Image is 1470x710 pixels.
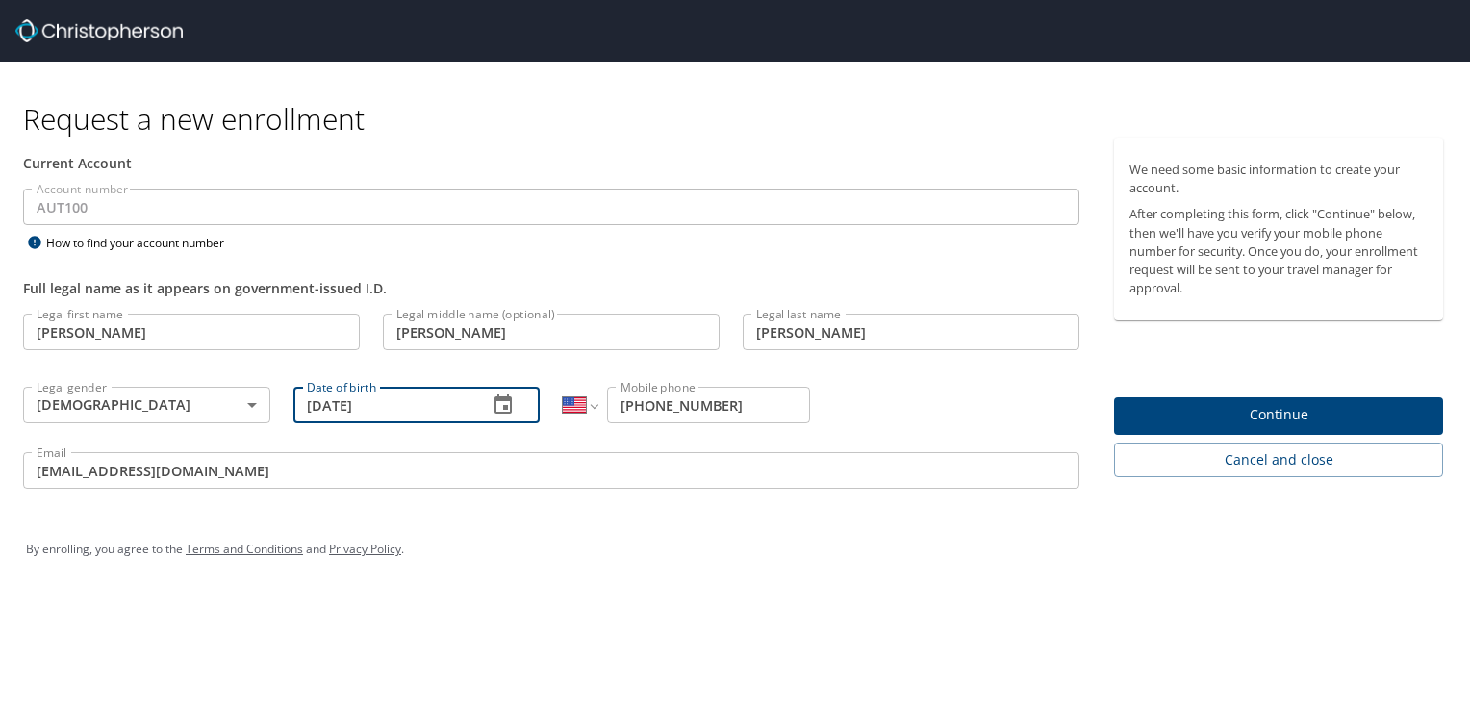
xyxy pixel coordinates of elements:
a: Privacy Policy [329,541,401,557]
div: Full legal name as it appears on government-issued I.D. [23,278,1079,298]
span: Cancel and close [1129,448,1428,472]
p: After completing this form, click "Continue" below, then we'll have you verify your mobile phone ... [1129,205,1428,297]
input: MM/DD/YYYY [293,387,473,423]
a: Terms and Conditions [186,541,303,557]
h1: Request a new enrollment [23,100,1458,138]
span: Continue [1129,403,1428,427]
button: Cancel and close [1114,443,1443,478]
p: We need some basic information to create your account. [1129,161,1428,197]
div: How to find your account number [23,231,264,255]
div: By enrolling, you agree to the and . [26,525,1444,573]
div: [DEMOGRAPHIC_DATA] [23,387,270,423]
button: Continue [1114,397,1443,435]
div: Current Account [23,153,1079,173]
input: Enter phone number [607,387,810,423]
img: cbt logo [15,19,183,42]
